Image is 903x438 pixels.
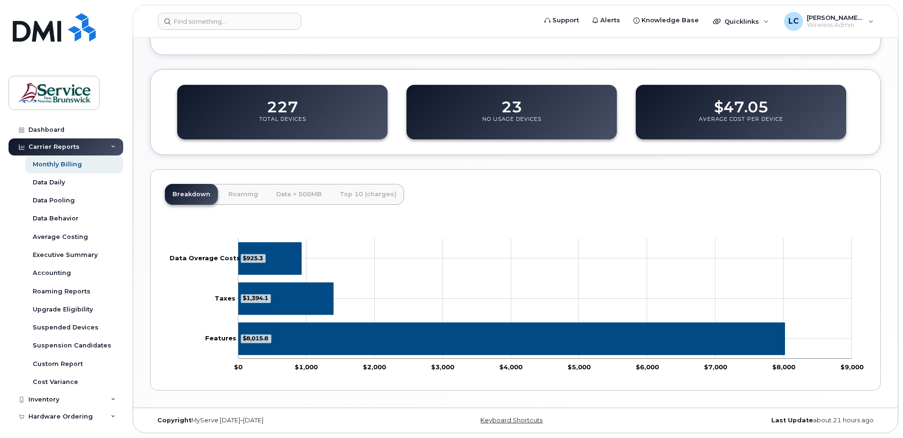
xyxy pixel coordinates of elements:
p: No Usage Devices [482,116,542,133]
tspan: Features [205,334,236,342]
tspan: $1,394.1 [243,294,268,301]
a: Breakdown [165,184,218,205]
a: Knowledge Base [627,11,705,30]
tspan: $8,015.8 [243,335,268,342]
tspan: $6,000 [636,363,659,370]
span: [PERSON_NAME] (EECD/EDPE) [807,14,864,21]
dd: $47.05 [714,89,768,116]
span: Wireless Admin [807,21,864,29]
div: MyServe [DATE]–[DATE] [150,417,394,424]
tspan: Taxes [215,294,235,301]
a: Data > 500MB [269,184,329,205]
a: Roaming [221,184,266,205]
dd: 227 [267,89,298,116]
p: Total Devices [259,116,306,133]
tspan: $3,000 [431,363,454,370]
div: Lenentine, Carrie (EECD/EDPE) [777,12,880,31]
dd: 23 [501,89,522,116]
g: Chart [170,238,864,370]
span: Alerts [600,16,620,25]
span: Quicklinks [724,18,759,25]
tspan: $2,000 [363,363,386,370]
tspan: $9,000 [840,363,864,370]
div: Quicklinks [706,12,776,31]
span: Support [552,16,579,25]
a: Support [538,11,586,30]
g: Series [238,242,785,355]
a: Keyboard Shortcuts [480,417,542,424]
div: about 21 hours ago [637,417,881,424]
strong: Copyright [157,417,191,424]
tspan: $0 [234,363,243,370]
tspan: $8,000 [772,363,795,370]
tspan: $4,000 [499,363,523,370]
tspan: $7,000 [704,363,727,370]
p: Average Cost Per Device [699,116,783,133]
tspan: $5,000 [568,363,591,370]
span: LC [788,16,799,27]
tspan: $1,000 [295,363,318,370]
a: Alerts [586,11,627,30]
span: Knowledge Base [641,16,699,25]
tspan: Data Overage Costs [170,254,240,262]
tspan: $925.3 [243,254,263,261]
strong: Last Update [771,417,813,424]
a: Top 10 (charges) [332,184,404,205]
input: Find something... [158,13,301,30]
